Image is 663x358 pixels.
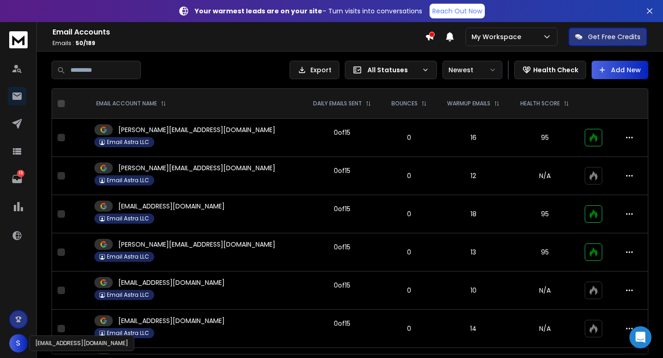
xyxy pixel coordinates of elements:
[107,177,149,184] p: Email Astra LLC
[387,171,431,180] p: 0
[118,202,225,211] p: [EMAIL_ADDRESS][DOMAIN_NAME]
[118,163,275,173] p: [PERSON_NAME][EMAIL_ADDRESS][DOMAIN_NAME]
[107,329,149,337] p: Email Astra LLC
[96,100,166,107] div: EMAIL ACCOUNT NAME
[432,6,482,16] p: Reach Out Now
[76,39,95,47] span: 50 / 189
[592,61,648,79] button: Add New
[107,139,149,146] p: Email Astra LLC
[436,310,510,348] td: 14
[588,32,640,41] p: Get Free Credits
[510,119,580,157] td: 95
[334,281,350,290] div: 0 of 15
[9,334,28,352] button: S
[367,65,418,75] p: All Statuses
[391,100,418,107] p: BOUNCES
[107,215,149,222] p: Email Astra LLC
[334,319,350,328] div: 0 of 15
[471,32,525,41] p: My Workspace
[118,316,225,325] p: [EMAIL_ADDRESS][DOMAIN_NAME]
[447,100,490,107] p: WARMUP EMAILS
[442,61,502,79] button: Newest
[387,286,431,295] p: 0
[436,271,510,310] td: 10
[387,133,431,142] p: 0
[107,291,149,299] p: Email Astra LLC
[436,233,510,271] td: 13
[118,125,275,134] p: [PERSON_NAME][EMAIL_ADDRESS][DOMAIN_NAME]
[569,28,647,46] button: Get Free Credits
[387,248,431,257] p: 0
[629,326,651,348] div: Open Intercom Messenger
[516,324,574,333] p: N/A
[195,6,422,16] p: – Turn visits into conversations
[533,65,578,75] p: Health Check
[290,61,339,79] button: Export
[520,100,560,107] p: HEALTH SCORE
[118,240,275,249] p: [PERSON_NAME][EMAIL_ADDRESS][DOMAIN_NAME]
[334,243,350,252] div: 0 of 15
[510,233,580,271] td: 95
[430,4,485,18] a: Reach Out Now
[510,195,580,233] td: 95
[436,119,510,157] td: 16
[17,170,24,177] p: 19
[387,209,431,219] p: 0
[313,100,362,107] p: DAILY EMAILS SENT
[516,286,574,295] p: N/A
[118,278,225,287] p: [EMAIL_ADDRESS][DOMAIN_NAME]
[514,61,586,79] button: Health Check
[8,170,26,188] a: 19
[52,27,425,38] h1: Email Accounts
[107,253,149,260] p: Email Astra LLC
[387,324,431,333] p: 0
[436,157,510,195] td: 12
[334,128,350,137] div: 0 of 15
[29,335,134,351] div: [EMAIL_ADDRESS][DOMAIN_NAME]
[436,195,510,233] td: 18
[334,204,350,214] div: 0 of 15
[52,40,425,47] p: Emails :
[9,31,28,48] img: logo
[195,6,322,16] strong: Your warmest leads are on your site
[516,171,574,180] p: N/A
[334,166,350,175] div: 0 of 15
